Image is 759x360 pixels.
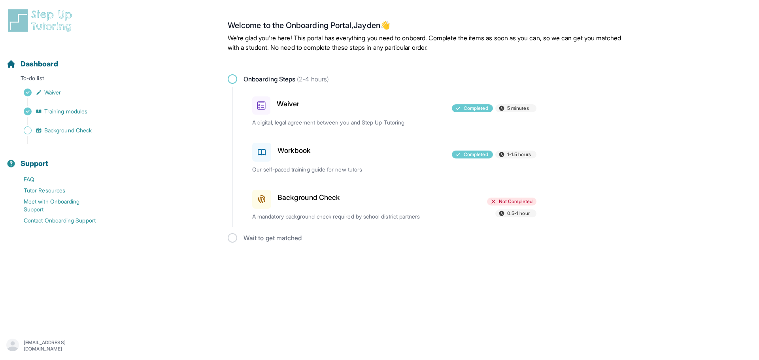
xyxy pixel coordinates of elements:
[252,213,437,221] p: A mandatory background check required by school district partners
[6,196,101,215] a: Meet with Onboarding Support
[499,198,532,205] span: Not Completed
[464,105,488,111] span: Completed
[44,126,92,134] span: Background Check
[243,87,632,133] a: WaiverCompleted5 minutesA digital, legal agreement between you and Step Up Tutoring
[464,151,488,158] span: Completed
[507,105,529,111] span: 5 minutes
[44,89,61,96] span: Waiver
[24,339,94,352] p: [EMAIL_ADDRESS][DOMAIN_NAME]
[252,166,437,173] p: Our self-paced training guide for new tutors
[21,158,49,169] span: Support
[6,185,101,196] a: Tutor Resources
[6,8,77,33] img: logo
[21,58,58,70] span: Dashboard
[44,107,87,115] span: Training modules
[6,174,101,185] a: FAQ
[252,119,437,126] p: A digital, legal agreement between you and Step Up Tutoring
[6,215,101,226] a: Contact Onboarding Support
[6,87,101,98] a: Waiver
[278,192,340,203] h3: Background Check
[228,33,632,52] p: We're glad you're here! This portal has everything you need to onboard. Complete the items as soo...
[6,58,58,70] a: Dashboard
[6,125,101,136] a: Background Check
[277,98,299,109] h3: Waiver
[3,74,98,85] p: To-do list
[3,46,98,73] button: Dashboard
[507,151,531,158] span: 1-1.5 hours
[244,74,329,84] span: Onboarding Steps
[3,145,98,172] button: Support
[507,210,530,217] span: 0.5-1 hour
[228,21,632,33] h2: Welcome to the Onboarding Portal, Jayden 👋
[243,133,632,180] a: WorkbookCompleted1-1.5 hoursOur self-paced training guide for new tutors
[278,145,311,156] h3: Workbook
[295,75,329,83] span: (2-4 hours)
[243,180,632,227] a: Background CheckNot Completed0.5-1 hourA mandatory background check required by school district p...
[6,106,101,117] a: Training modules
[6,339,94,353] button: [EMAIL_ADDRESS][DOMAIN_NAME]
